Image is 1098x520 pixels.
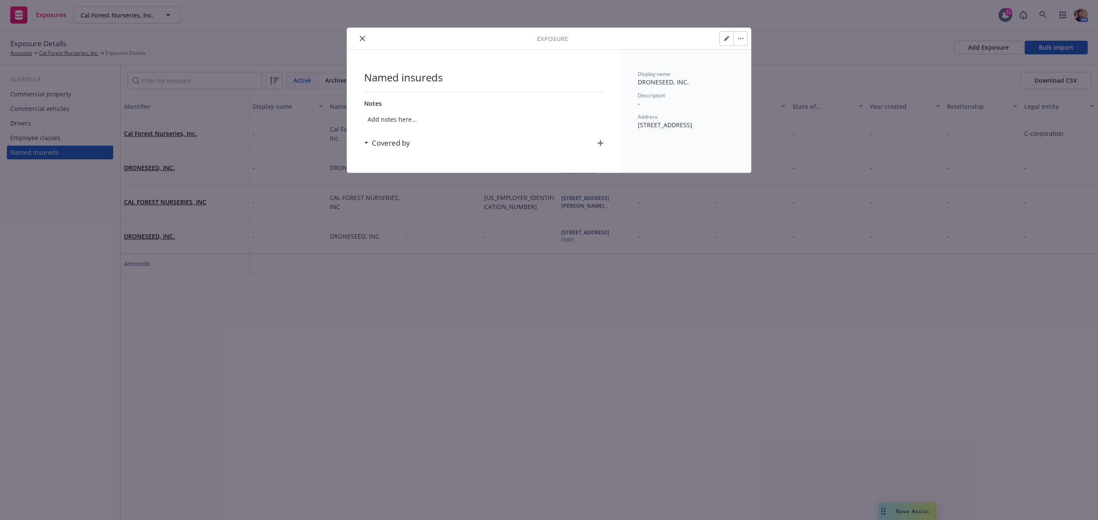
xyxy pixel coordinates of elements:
[638,113,658,120] span: Address
[638,121,692,129] span: [STREET_ADDRESS]
[364,137,410,149] div: Covered by
[364,111,603,127] span: Add notes here...
[372,137,410,149] h3: Covered by
[357,33,368,44] button: close
[638,70,670,78] span: Display name
[364,70,603,85] span: Named insureds
[364,99,382,108] span: Notes
[537,34,568,43] span: Exposure
[638,78,689,86] span: DRONESEED, INC.
[638,99,640,108] span: -
[638,92,665,99] span: Description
